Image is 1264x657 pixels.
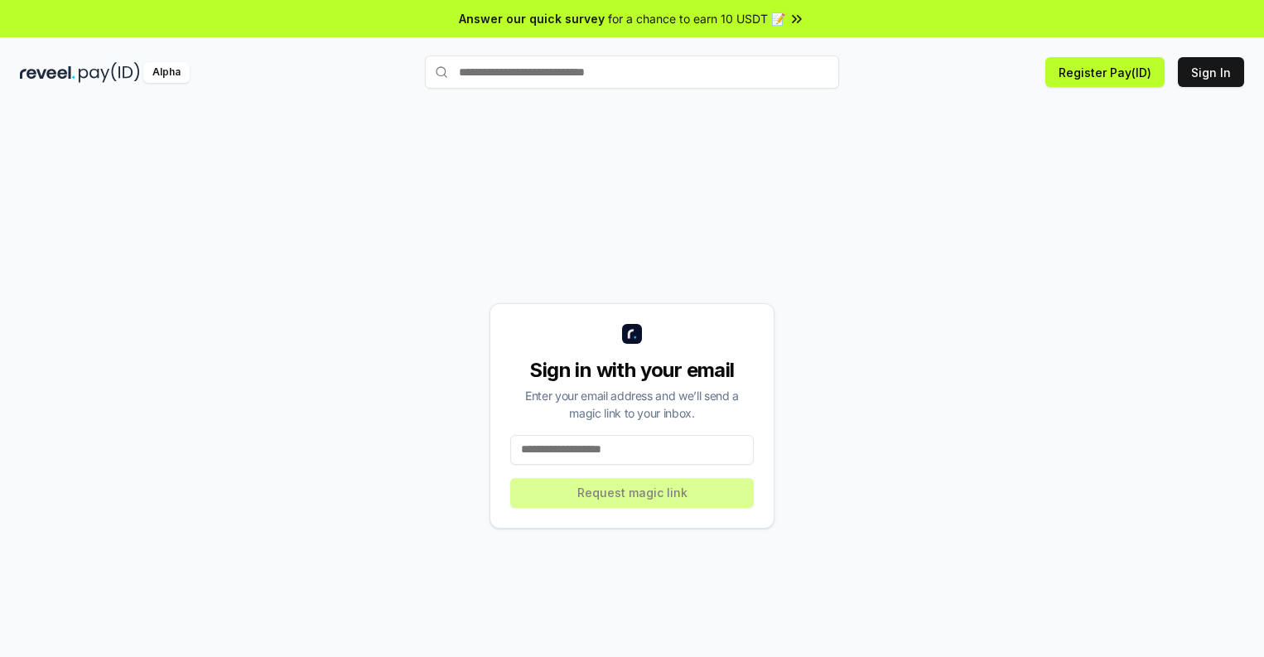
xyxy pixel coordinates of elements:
img: reveel_dark [20,62,75,83]
div: Sign in with your email [510,357,754,384]
button: Sign In [1178,57,1244,87]
img: logo_small [622,324,642,344]
div: Enter your email address and we’ll send a magic link to your inbox. [510,387,754,422]
span: Answer our quick survey [459,10,605,27]
img: pay_id [79,62,140,83]
span: for a chance to earn 10 USDT 📝 [608,10,785,27]
button: Register Pay(ID) [1045,57,1165,87]
div: Alpha [143,62,190,83]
